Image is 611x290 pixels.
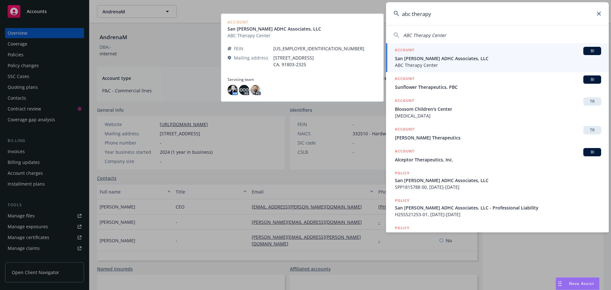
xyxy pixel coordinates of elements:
[386,194,609,221] a: POLICYSan [PERSON_NAME] ADHC Associates, LLC - Professional LiabilityH25SS21253-01, [DATE]-[DATE]
[569,281,594,286] span: Nova Assist
[395,75,414,83] h5: ACCOUNT
[395,126,414,134] h5: ACCOUNT
[386,43,609,72] a: ACCOUNTBISan [PERSON_NAME] ADHC Associates, LLCABC Therapy Center
[395,134,601,141] span: [PERSON_NAME] Therapeutics
[395,232,601,238] span: San [PERSON_NAME] ADHC Associates, LLC - Commercial Auto
[395,211,601,218] span: H25SS21253-01, [DATE]-[DATE]
[386,72,609,94] a: ACCOUNTBISunflower Therapeutics, PBC
[586,149,599,155] span: BI
[386,94,609,123] a: ACCOUNTTRBlossom Children's Center[MEDICAL_DATA]
[586,127,599,133] span: TR
[395,148,414,156] h5: ACCOUNT
[395,106,601,112] span: Blossom Children's Center
[395,177,601,184] span: San [PERSON_NAME] ADHC Associates, LLC
[386,166,609,194] a: POLICYSan [PERSON_NAME] ADHC Associates, LLCSPP1815788 00, [DATE]-[DATE]
[395,184,601,190] span: SPP1815788 00, [DATE]-[DATE]
[395,204,601,211] span: San [PERSON_NAME] ADHC Associates, LLC - Professional Liability
[386,123,609,145] a: ACCOUNTTR[PERSON_NAME] Therapeutics
[395,62,601,68] span: ABC Therapy Center
[586,48,599,54] span: BI
[395,112,601,119] span: [MEDICAL_DATA]
[386,145,609,166] a: ACCOUNTBIAlceptor Therapeutics, Inc.
[395,156,601,163] span: Alceptor Therapeutics, Inc.
[395,55,601,62] span: San [PERSON_NAME] ADHC Associates, LLC
[586,99,599,104] span: TR
[395,170,410,176] h5: POLICY
[395,97,414,105] h5: ACCOUNT
[556,278,564,290] div: Drag to move
[395,197,410,204] h5: POLICY
[395,225,410,231] h5: POLICY
[403,32,446,38] span: ABC Therapy Center
[586,77,599,82] span: BI
[395,84,601,90] span: Sunflower Therapeutics, PBC
[386,221,609,249] a: POLICYSan [PERSON_NAME] ADHC Associates, LLC - Commercial Auto
[386,2,609,25] input: Search...
[395,47,414,54] h5: ACCOUNT
[556,277,600,290] button: Nova Assist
